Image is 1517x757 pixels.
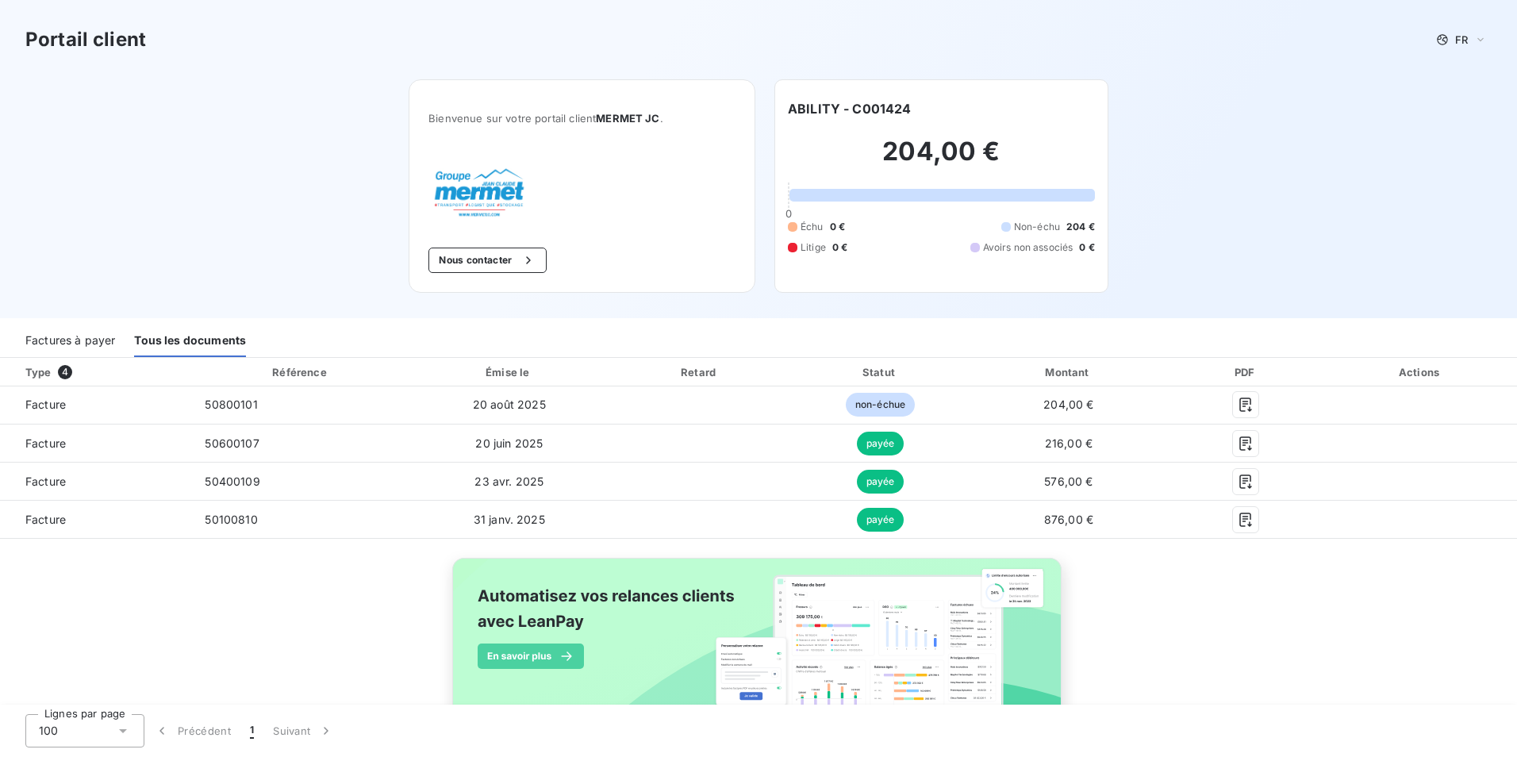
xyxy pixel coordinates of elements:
[13,397,179,413] span: Facture
[788,99,912,118] h6: ABILITY - C001424
[801,240,826,255] span: Litige
[263,714,344,747] button: Suivant
[794,364,966,380] div: Statut
[428,248,546,273] button: Nous contacter
[857,432,904,455] span: payée
[832,240,847,255] span: 0 €
[13,512,179,528] span: Facture
[13,474,179,490] span: Facture
[1044,513,1093,526] span: 876,00 €
[413,364,605,380] div: Émise le
[272,366,326,378] div: Référence
[1044,475,1093,488] span: 576,00 €
[25,324,115,357] div: Factures à payer
[1045,436,1093,450] span: 216,00 €
[474,513,545,526] span: 31 janv. 2025
[144,714,240,747] button: Précédent
[474,475,543,488] span: 23 avr. 2025
[857,470,904,494] span: payée
[973,364,1165,380] div: Montant
[1043,398,1093,411] span: 204,00 €
[788,136,1095,183] h2: 204,00 €
[428,163,530,222] img: Company logo
[134,324,246,357] div: Tous les documents
[250,723,254,739] span: 1
[983,240,1073,255] span: Avoirs non associés
[205,475,259,488] span: 50400109
[1014,220,1060,234] span: Non-échu
[240,714,263,747] button: 1
[1455,33,1468,46] span: FR
[801,220,824,234] span: Échu
[1327,364,1514,380] div: Actions
[1066,220,1095,234] span: 204 €
[596,112,659,125] span: MERMET JC
[612,364,788,380] div: Retard
[475,436,543,450] span: 20 juin 2025
[473,398,546,411] span: 20 août 2025
[846,393,915,417] span: non-échue
[857,508,904,532] span: payée
[25,25,146,54] h3: Portail client
[16,364,189,380] div: Type
[205,398,257,411] span: 50800101
[205,513,257,526] span: 50100810
[785,207,792,220] span: 0
[39,723,58,739] span: 100
[830,220,845,234] span: 0 €
[1079,240,1094,255] span: 0 €
[205,436,259,450] span: 50600107
[13,436,179,452] span: Facture
[58,365,72,379] span: 4
[428,112,735,125] span: Bienvenue sur votre portail client .
[438,548,1079,744] img: banner
[1171,364,1321,380] div: PDF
